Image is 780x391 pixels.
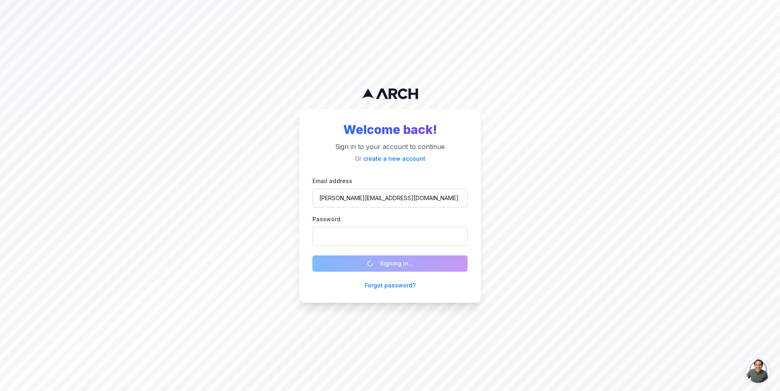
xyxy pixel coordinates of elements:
p: Sign in to your account to continue [312,142,468,151]
button: Forgot password? [365,281,416,289]
a: Open chat [746,359,770,383]
input: you@example.com [312,189,468,207]
p: Or [312,155,468,163]
a: create a new account [363,155,425,162]
label: Password [312,216,340,223]
label: Email address [312,177,352,184]
h2: Welcome back! [312,122,468,137]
